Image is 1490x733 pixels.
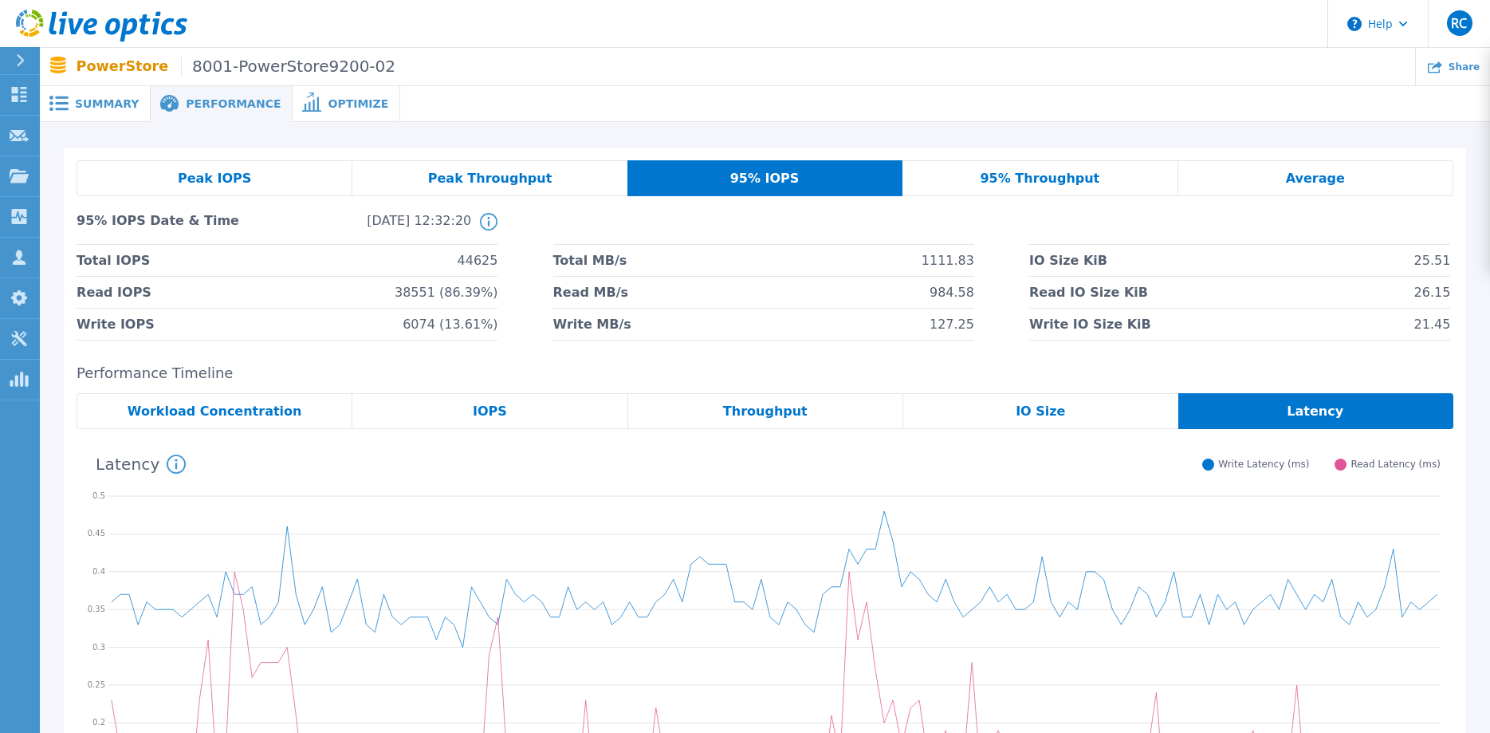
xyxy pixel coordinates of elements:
span: 8001-PowerStore9200-02 [181,57,395,76]
text: 0.45 [88,530,105,538]
span: Read IO Size KiB [1029,277,1148,308]
text: 0.35 [88,605,105,614]
span: [DATE] 12:32:20 [274,213,472,244]
span: 21.45 [1414,309,1451,340]
span: Workload Concentration [128,405,302,418]
span: Read IOPS [77,277,151,308]
span: 25.51 [1414,245,1451,276]
span: Write IO Size KiB [1029,309,1151,340]
h4: Latency [96,455,185,474]
span: 44625 [458,245,498,276]
span: Write MB/s [553,309,631,340]
text: 0.4 [92,567,105,576]
span: IOPS [473,405,507,418]
h2: Performance Timeline [77,365,1453,382]
span: 95% IOPS Date & Time [77,213,274,244]
text: 0.25 [88,680,105,689]
span: Read Latency (ms) [1350,459,1441,471]
span: Read MB/s [553,277,628,308]
span: Write Latency (ms) [1218,459,1309,471]
span: 38551 (86.39%) [395,277,497,308]
span: Optimize [328,98,388,109]
span: Throughput [723,405,808,418]
span: Total IOPS [77,245,150,276]
span: Peak IOPS [178,172,251,185]
span: 127.25 [930,309,974,340]
text: 0.3 [92,643,105,652]
span: Average [1286,172,1345,185]
span: 984.58 [930,277,974,308]
span: Performance [186,98,281,109]
span: IO Size [1016,405,1065,418]
p: PowerStore [77,57,395,76]
span: Latency [1287,405,1343,418]
span: 26.15 [1414,277,1451,308]
span: RC [1451,17,1467,30]
span: 6074 (13.61%) [403,309,497,340]
span: 95% Throughput [980,172,1099,185]
span: 1111.83 [922,245,974,276]
span: 95% IOPS [730,172,800,185]
span: Summary [75,98,139,109]
span: Total MB/s [553,245,627,276]
text: 0.5 [92,491,105,500]
span: Share [1449,62,1480,72]
span: IO Size KiB [1029,245,1107,276]
span: Peak Throughput [428,172,552,185]
text: 0.2 [92,719,105,727]
span: Write IOPS [77,309,155,340]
